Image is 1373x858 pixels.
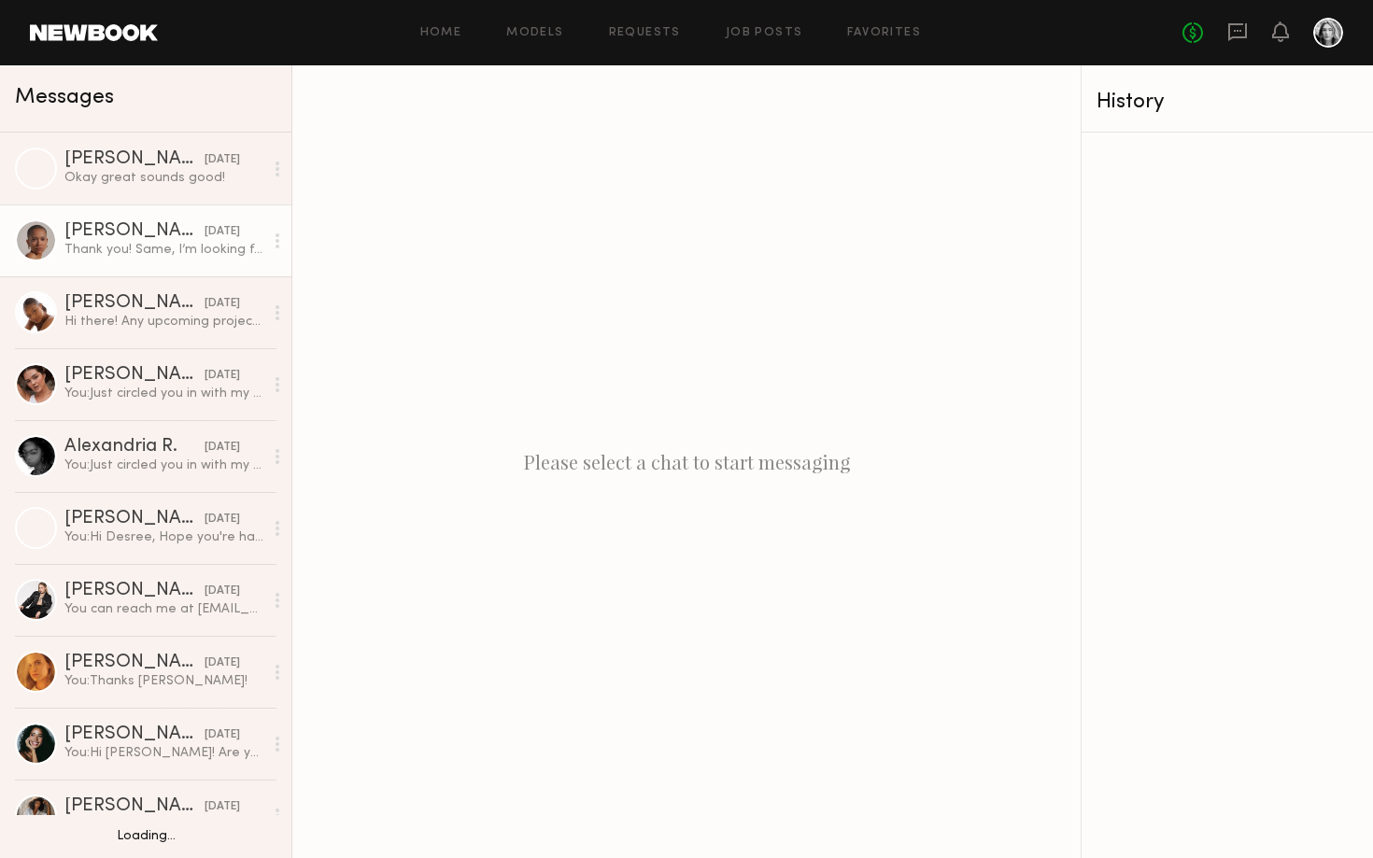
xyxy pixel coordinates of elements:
div: Please select a chat to start messaging [292,65,1081,858]
div: [DATE] [205,439,240,457]
div: [PERSON_NAME] [64,150,205,169]
div: [DATE] [205,295,240,313]
div: Thank you! Same, I’m looking forward to it ! [64,241,263,259]
div: [DATE] [205,223,240,241]
div: You: Just circled you in with my colleague :) excited to work with you! [64,457,263,474]
div: [PERSON_NAME] [64,654,205,672]
div: Hi there! Any upcoming projects you think I’d be a good fit for? [64,313,263,331]
a: Home [420,27,462,39]
div: You: Just circled you in with my colleague -- excited to work with you! [64,385,263,402]
div: [DATE] [205,511,240,528]
div: [DATE] [205,367,240,385]
div: You: Hi [PERSON_NAME]! Are you by chance available [DATE][DATE]? Have a shoot for MAC Cosmetics' ... [64,744,263,762]
div: [PERSON_NAME] [64,222,205,241]
div: Alexandria R. [64,438,205,457]
span: Messages [15,87,114,108]
div: You can reach me at [EMAIL_ADDRESS][DOMAIN_NAME] [64,600,263,618]
div: You: Thanks [PERSON_NAME]! [64,672,263,690]
a: Favorites [847,27,921,39]
div: [DATE] [205,583,240,600]
a: Job Posts [726,27,803,39]
div: [DATE] [205,654,240,672]
div: [DATE] [205,798,240,816]
div: [DATE] [205,726,240,744]
div: You: Hi Desree, Hope you're having a great day! I wanted to check if you might be available on ei... [64,528,263,546]
a: Requests [609,27,681,39]
div: [PERSON_NAME] [64,797,205,816]
div: [PERSON_NAME] [64,366,205,385]
a: Models [506,27,563,39]
div: [PERSON_NAME] [64,510,205,528]
div: [DATE] [205,151,240,169]
div: History [1097,91,1358,113]
div: [PERSON_NAME] [64,725,205,744]
div: [PERSON_NAME] [64,294,205,313]
div: Okay great sounds good! [64,169,263,187]
div: [PERSON_NAME] [64,582,205,600]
